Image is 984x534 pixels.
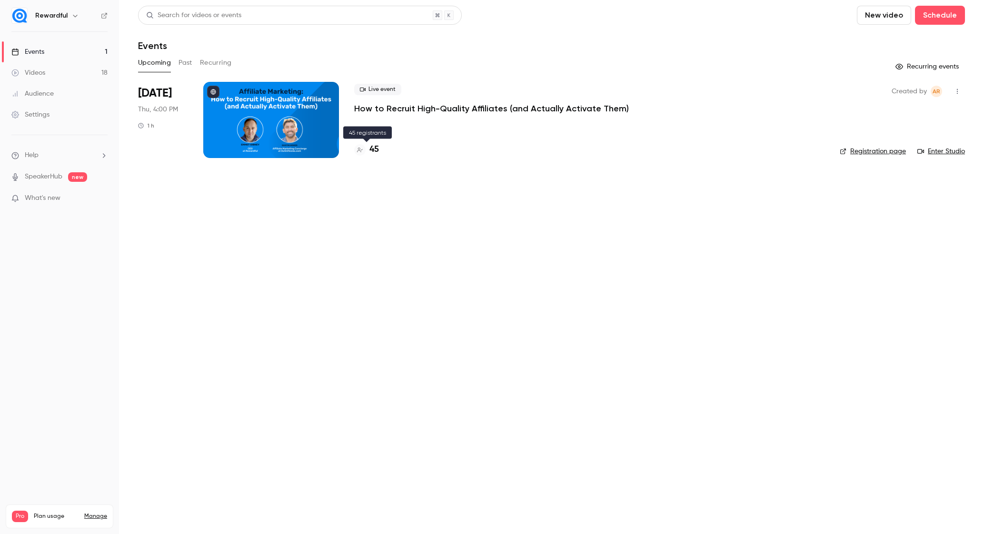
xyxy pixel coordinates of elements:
span: new [68,172,87,182]
span: Live event [354,84,401,95]
div: Events [11,47,44,57]
span: Thu, 4:00 PM [138,105,178,114]
div: Audience [11,89,54,99]
h6: Rewardful [35,11,68,20]
div: Settings [11,110,50,119]
a: How to Recruit High-Quality Affiliates (and Actually Activate Them) [354,103,629,114]
li: help-dropdown-opener [11,150,108,160]
button: Past [179,55,192,70]
a: 45 [354,143,379,156]
span: Plan usage [34,513,79,520]
h4: 45 [369,143,379,156]
div: Videos [11,68,45,78]
span: Help [25,150,39,160]
a: Enter Studio [917,147,965,156]
button: Upcoming [138,55,171,70]
button: Recurring events [891,59,965,74]
span: [DATE] [138,86,172,101]
div: Search for videos or events [146,10,241,20]
a: SpeakerHub [25,172,62,182]
span: Created by [892,86,927,97]
span: What's new [25,193,60,203]
h1: Events [138,40,167,51]
button: Schedule [915,6,965,25]
a: Registration page [840,147,906,156]
div: 1 h [138,122,154,129]
button: Recurring [200,55,232,70]
img: Rewardful [12,8,27,23]
a: Manage [84,513,107,520]
span: Audrey Rampon [931,86,942,97]
div: Sep 18 Thu, 5:00 PM (Europe/Paris) [138,82,188,158]
button: New video [857,6,911,25]
span: Pro [12,511,28,522]
iframe: Noticeable Trigger [96,194,108,203]
span: AR [933,86,940,97]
